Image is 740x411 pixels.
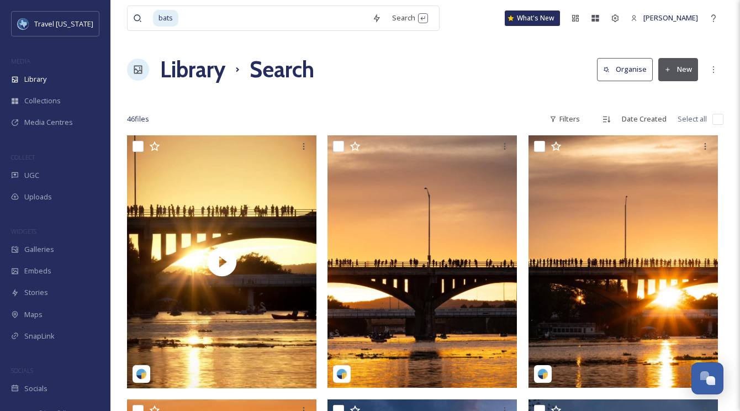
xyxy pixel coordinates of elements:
span: Stories [24,287,48,298]
button: Organise [597,58,653,81]
span: MEDIA [11,57,30,65]
span: Select all [678,114,707,124]
span: Socials [24,383,47,394]
img: snapsea-logo.png [537,368,548,380]
a: Library [160,53,225,86]
span: Travel [US_STATE] [34,19,93,29]
span: 46 file s [127,114,149,124]
span: Galleries [24,244,54,255]
span: Maps [24,309,43,320]
a: What's New [505,10,560,26]
span: Collections [24,96,61,106]
span: Embeds [24,266,51,276]
span: Uploads [24,192,52,202]
div: Filters [544,108,585,130]
a: [PERSON_NAME] [625,7,704,29]
div: Search [387,7,434,29]
span: Media Centres [24,117,73,128]
button: New [658,58,698,81]
img: snapsea-logo.png [136,368,147,380]
span: UGC [24,170,39,181]
span: bats [153,10,178,26]
span: WIDGETS [11,227,36,235]
img: thumbnail [127,135,316,388]
h1: Search [250,53,314,86]
button: Open Chat [691,362,723,394]
img: inishesh-18149982676387867.jpeg [528,135,718,388]
span: SnapLink [24,331,55,341]
div: Date Created [616,108,672,130]
span: COLLECT [11,153,35,161]
img: snapsea-logo.png [336,368,347,380]
span: Library [24,74,46,85]
img: inishesh-17953519160848805.jpeg [327,135,517,388]
span: [PERSON_NAME] [643,13,698,23]
img: images%20%281%29.jpeg [18,18,29,29]
span: SOCIALS [11,366,33,375]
